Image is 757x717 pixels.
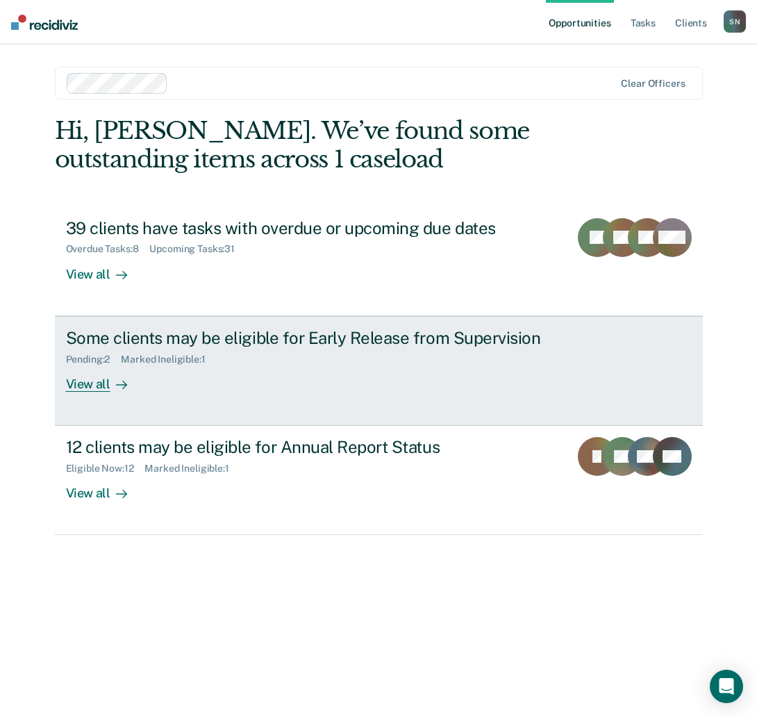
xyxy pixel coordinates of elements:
div: 39 clients have tasks with overdue or upcoming due dates [66,218,554,238]
div: Upcoming Tasks : 31 [149,243,246,255]
div: View all [66,365,144,392]
div: Overdue Tasks : 8 [66,243,150,255]
a: 12 clients may be eligible for Annual Report StatusEligible Now:12Marked Ineligible:1View all [55,426,703,535]
img: Recidiviz [11,15,78,30]
div: 12 clients may be eligible for Annual Report Status [66,437,554,457]
a: 39 clients have tasks with overdue or upcoming due datesOverdue Tasks:8Upcoming Tasks:31View all [55,207,703,316]
div: Open Intercom Messenger [710,670,743,703]
div: Some clients may be eligible for Early Release from Supervision [66,328,554,348]
div: Eligible Now : 12 [66,463,145,475]
a: Some clients may be eligible for Early Release from SupervisionPending:2Marked Ineligible:1View all [55,316,703,426]
button: SN [724,10,746,33]
div: Hi, [PERSON_NAME]. We’ve found some outstanding items across 1 caseload [55,117,573,174]
div: Pending : 2 [66,354,122,365]
div: Marked Ineligible : 1 [144,463,240,475]
div: Marked Ineligible : 1 [121,354,216,365]
div: View all [66,255,144,282]
div: View all [66,475,144,502]
div: S N [724,10,746,33]
div: Clear officers [621,78,685,90]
